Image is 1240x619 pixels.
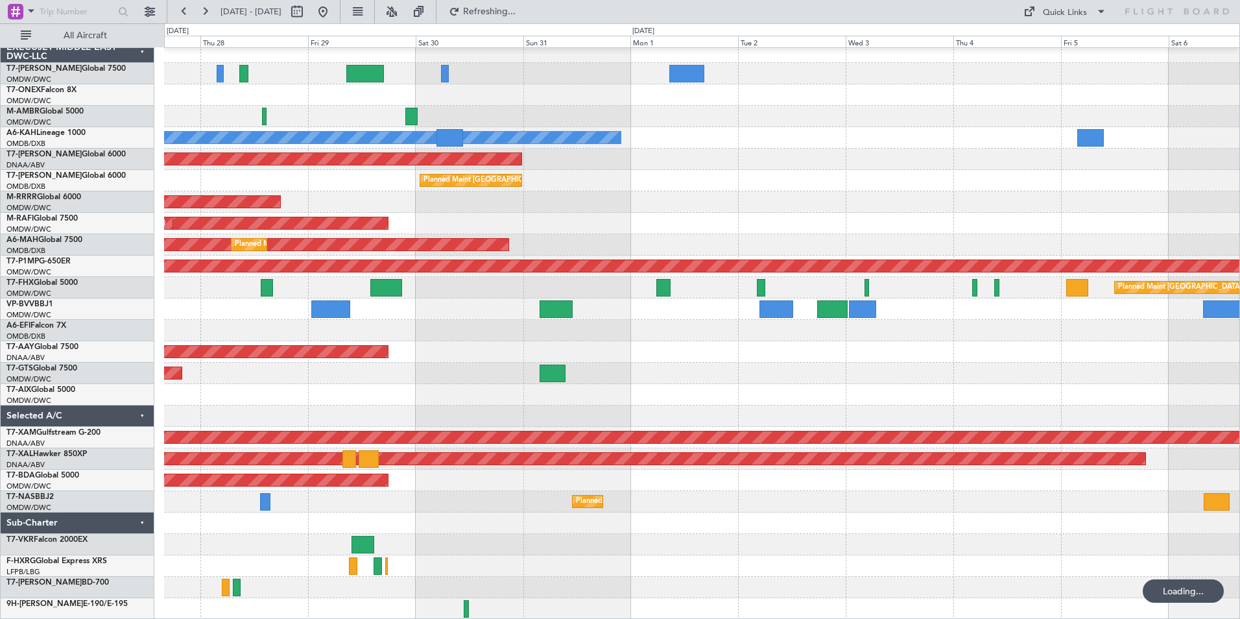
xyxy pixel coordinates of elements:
a: T7-[PERSON_NAME]BD-700 [6,579,109,587]
a: OMDW/DWC [6,225,51,234]
a: A6-EFIFalcon 7X [6,322,66,330]
span: T7-[PERSON_NAME] [6,172,82,180]
div: Quick Links [1043,6,1087,19]
div: Tue 2 [738,36,846,47]
a: DNAA/ABV [6,460,45,470]
a: T7-BDAGlobal 5000 [6,472,79,479]
a: T7-[PERSON_NAME]Global 6000 [6,172,126,180]
a: OMDW/DWC [6,96,51,106]
a: LFPB/LBG [6,567,40,577]
a: OMDW/DWC [6,75,51,84]
a: DNAA/ABV [6,439,45,448]
div: Fri 29 [308,36,416,47]
span: Refreshing... [462,7,517,16]
span: T7-BDA [6,472,35,479]
div: Fri 5 [1061,36,1169,47]
span: T7-AAY [6,343,34,351]
a: T7-[PERSON_NAME]Global 6000 [6,151,126,158]
span: T7-GTS [6,365,33,372]
a: 9H-[PERSON_NAME]E-190/E-195 [6,600,128,608]
span: F-HXRG [6,557,36,565]
span: T7-VKR [6,536,34,544]
span: M-AMBR [6,108,40,115]
span: M-RRRR [6,193,37,201]
div: Planned Maint Abuja ([PERSON_NAME] Intl) [576,492,722,511]
span: A6-KAH [6,129,36,137]
a: OMDW/DWC [6,374,51,384]
a: T7-AAYGlobal 7500 [6,343,78,351]
a: T7-[PERSON_NAME]Global 7500 [6,65,126,73]
span: T7-[PERSON_NAME] [6,65,82,73]
a: T7-NASBBJ2 [6,493,54,501]
a: OMDW/DWC [6,203,51,213]
a: OMDW/DWC [6,310,51,320]
div: Planned Maint [GEOGRAPHIC_DATA] ([GEOGRAPHIC_DATA] Intl) [235,235,451,254]
a: T7-P1MPG-650ER [6,258,71,265]
a: DNAA/ABV [6,353,45,363]
a: A6-MAHGlobal 7500 [6,236,82,244]
span: T7-XAM [6,429,36,437]
button: Refreshing... [443,1,521,22]
a: OMDW/DWC [6,396,51,406]
span: 9H-[PERSON_NAME] [6,600,83,608]
a: T7-ONEXFalcon 8X [6,86,77,94]
a: OMDW/DWC [6,289,51,298]
a: T7-VKRFalcon 2000EX [6,536,88,544]
div: Sat 30 [416,36,523,47]
span: T7-NAS [6,493,35,501]
span: T7-[PERSON_NAME] [6,579,82,587]
span: T7-FHX [6,279,34,287]
div: [DATE] [632,26,654,37]
a: OMDB/DXB [6,182,45,191]
a: T7-GTSGlobal 7500 [6,365,77,372]
div: Sun 31 [523,36,631,47]
a: OMDW/DWC [6,481,51,491]
a: OMDW/DWC [6,267,51,277]
a: M-AMBRGlobal 5000 [6,108,84,115]
div: Thu 4 [953,36,1061,47]
span: T7-ONEX [6,86,41,94]
span: All Aircraft [34,31,137,40]
a: F-HXRGGlobal Express XRS [6,557,107,565]
a: T7-AIXGlobal 5000 [6,386,75,394]
span: T7-P1MP [6,258,39,265]
a: OMDB/DXB [6,139,45,149]
a: T7-XALHawker 850XP [6,450,87,458]
div: Thu 28 [200,36,308,47]
span: T7-[PERSON_NAME] [6,151,82,158]
button: All Aircraft [14,25,141,46]
input: Trip Number [40,2,114,21]
a: OMDB/DXB [6,246,45,256]
button: Quick Links [1017,1,1113,22]
span: A6-MAH [6,236,38,244]
a: A6-KAHLineage 1000 [6,129,86,137]
a: T7-FHXGlobal 5000 [6,279,78,287]
div: [DATE] [167,26,189,37]
a: OMDW/DWC [6,117,51,127]
a: DNAA/ABV [6,160,45,170]
a: VP-BVVBBJ1 [6,300,53,308]
span: T7-XAL [6,450,33,458]
div: Loading... [1143,579,1224,603]
span: A6-EFI [6,322,30,330]
div: Planned Maint [GEOGRAPHIC_DATA] ([GEOGRAPHIC_DATA] Intl) [423,171,640,190]
a: OMDW/DWC [6,503,51,513]
span: M-RAFI [6,215,34,223]
a: M-RRRRGlobal 6000 [6,193,81,201]
span: VP-BVV [6,300,34,308]
span: [DATE] - [DATE] [221,6,281,18]
div: Mon 1 [630,36,738,47]
div: Wed 3 [846,36,953,47]
a: OMDB/DXB [6,332,45,341]
span: T7-AIX [6,386,31,394]
a: M-RAFIGlobal 7500 [6,215,78,223]
a: T7-XAMGulfstream G-200 [6,429,101,437]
